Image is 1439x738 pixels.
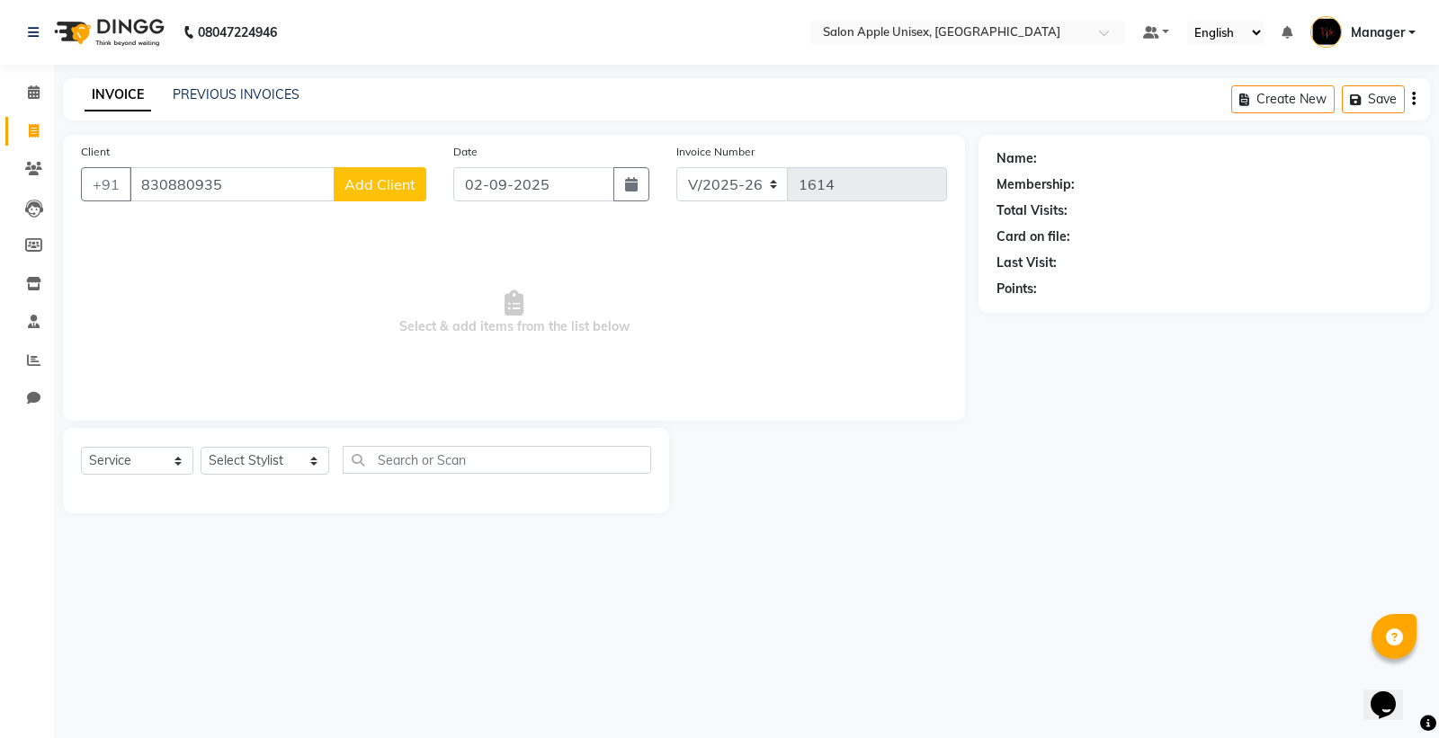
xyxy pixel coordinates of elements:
[173,86,299,102] a: PREVIOUS INVOICES
[344,175,416,193] span: Add Client
[997,227,1070,246] div: Card on file:
[997,253,1057,272] div: Last Visit:
[997,175,1075,194] div: Membership:
[997,280,1037,298] div: Points:
[997,149,1037,168] div: Name:
[343,446,651,474] input: Search or Scan
[997,201,1068,220] div: Total Visits:
[85,79,151,111] a: INVOICE
[81,167,131,201] button: +91
[81,223,947,403] span: Select & add items from the list below
[676,144,755,160] label: Invoice Number
[198,7,277,58] b: 08047224946
[81,144,110,160] label: Client
[334,167,426,201] button: Add Client
[130,167,335,201] input: Search by Name/Mobile/Email/Code
[1363,666,1421,720] iframe: chat widget
[1231,85,1335,113] button: Create New
[1342,85,1405,113] button: Save
[1310,16,1342,48] img: Manager
[1351,23,1405,42] span: Manager
[453,144,478,160] label: Date
[46,7,169,58] img: logo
